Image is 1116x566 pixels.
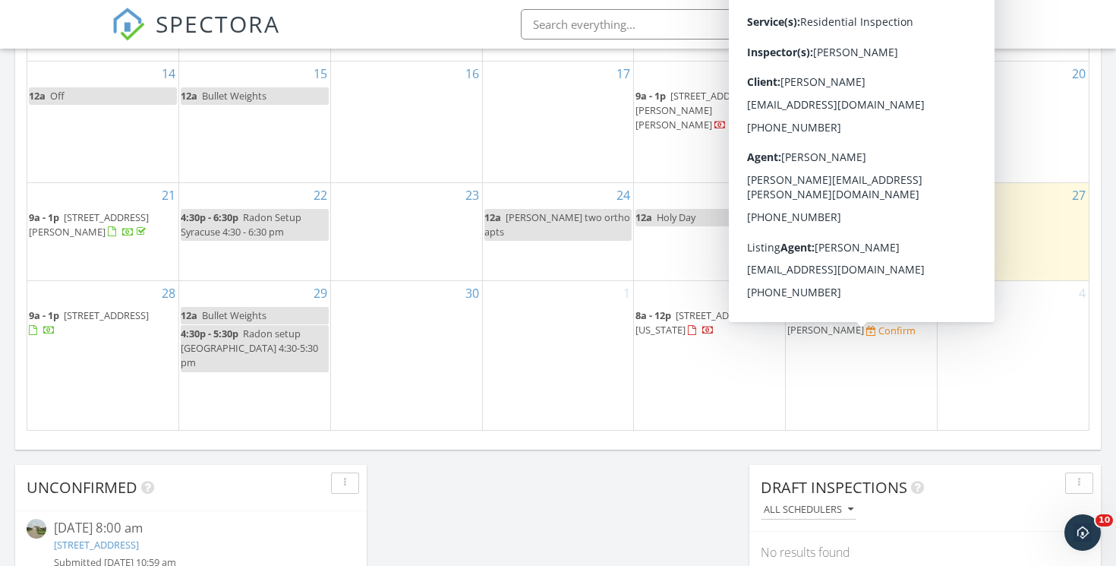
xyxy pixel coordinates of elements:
[761,477,907,498] span: Draft Inspections
[917,62,937,86] a: Go to September 19, 2025
[884,9,983,24] div: [PERSON_NAME]
[634,61,786,182] td: Go to September 18, 2025
[181,308,197,322] span: 12a
[179,61,331,182] td: Go to September 15, 2025
[657,210,695,224] span: Holy Day
[27,182,179,280] td: Go to September 21, 2025
[613,62,633,86] a: Go to September 17, 2025
[54,519,328,538] div: [DATE] 8:00 am
[181,327,238,340] span: 4:30p - 5:30p
[181,210,301,239] span: Radon Setup Syracuse 4:30 - 6:30 pm
[787,308,913,337] a: 8a - 12p [STREET_ADDRESS][PERSON_NAME]
[181,89,197,103] span: 12a
[635,89,755,131] a: 9a - 1p [STREET_ADDRESS][PERSON_NAME][PERSON_NAME]
[112,21,280,52] a: SPECTORA
[1069,183,1089,207] a: Go to September 27, 2025
[29,210,149,239] span: [STREET_ADDRESS][PERSON_NAME]
[29,209,177,242] a: 9a - 1p [STREET_ADDRESS][PERSON_NAME]
[330,182,482,280] td: Go to September 23, 2025
[202,308,266,322] span: Bullet Weights
[937,61,1089,182] td: Go to September 20, 2025
[613,183,633,207] a: Go to September 24, 2025
[159,183,178,207] a: Go to September 21, 2025
[29,210,59,224] span: 9a - 1p
[635,307,783,340] a: 8a - 12p [STREET_ADDRESS][US_STATE]
[764,504,853,515] div: All schedulers
[937,280,1089,429] td: Go to October 4, 2025
[484,210,501,224] span: 12a
[462,281,482,305] a: Go to September 30, 2025
[112,8,145,41] img: The Best Home Inspection Software - Spectora
[635,308,671,322] span: 8a - 12p
[27,477,137,498] span: Unconfirmed
[787,307,935,340] a: 8a - 12p [STREET_ADDRESS][PERSON_NAME] Confirm
[482,182,634,280] td: Go to September 24, 2025
[27,280,179,429] td: Go to September 28, 2025
[64,308,149,322] span: [STREET_ADDRESS]
[635,210,652,224] span: 12a
[772,281,785,305] a: Go to October 2, 2025
[202,89,266,103] span: Bullet Weights
[54,538,139,552] a: [STREET_ADDRESS]
[311,183,330,207] a: Go to September 22, 2025
[29,308,59,322] span: 9a - 1p
[878,324,916,337] div: Confirm
[761,500,856,520] button: All schedulers
[521,9,824,40] input: Search everything...
[787,209,935,242] a: 9a - 2p [STREET_ADDRESS]
[635,89,666,103] span: 9a - 1p
[179,280,331,429] td: Go to September 29, 2025
[787,210,907,239] a: 9a - 2p [STREET_ADDRESS]
[462,183,482,207] a: Go to September 23, 2025
[635,89,755,131] span: [STREET_ADDRESS][PERSON_NAME][PERSON_NAME]
[181,327,318,369] span: Radon setup [GEOGRAPHIC_DATA] 4:30-5:30 pm
[159,62,178,86] a: Go to September 14, 2025
[786,61,938,182] td: Go to September 19, 2025
[786,280,938,429] td: Go to October 3, 2025
[787,308,913,337] span: [STREET_ADDRESS][PERSON_NAME]
[330,61,482,182] td: Go to September 16, 2025
[786,182,938,280] td: Go to September 26, 2025
[29,307,177,340] a: 9a - 1p [STREET_ADDRESS]
[634,182,786,280] td: Go to September 25, 2025
[29,89,46,103] span: 12a
[50,89,65,103] span: Off
[787,308,823,322] span: 8a - 12p
[330,280,482,429] td: Go to September 30, 2025
[635,308,761,337] a: 8a - 12p [STREET_ADDRESS][US_STATE]
[635,87,783,135] a: 9a - 1p [STREET_ADDRESS][PERSON_NAME][PERSON_NAME]
[159,281,178,305] a: Go to September 28, 2025
[620,281,633,305] a: Go to October 1, 2025
[937,182,1089,280] td: Go to September 27, 2025
[462,62,482,86] a: Go to September 16, 2025
[765,62,785,86] a: Go to September 18, 2025
[27,519,46,539] img: streetview
[27,61,179,182] td: Go to September 14, 2025
[917,183,937,207] a: Go to September 26, 2025
[880,24,995,40] div: CNHInspections LLC
[179,182,331,280] td: Go to September 22, 2025
[1076,281,1089,305] a: Go to October 4, 2025
[1069,62,1089,86] a: Go to September 20, 2025
[156,8,280,40] span: SPECTORA
[482,280,634,429] td: Go to October 1, 2025
[311,281,330,305] a: Go to September 29, 2025
[635,308,761,337] span: [STREET_ADDRESS][US_STATE]
[311,62,330,86] a: Go to September 15, 2025
[787,210,818,224] span: 9a - 2p
[765,183,785,207] a: Go to September 25, 2025
[1064,514,1101,551] iframe: Intercom live chat
[181,210,238,224] span: 4:30p - 6:30p
[29,210,149,239] a: 9a - 1p [STREET_ADDRESS][PERSON_NAME]
[924,281,937,305] a: Go to October 3, 2025
[634,280,786,429] td: Go to October 2, 2025
[484,210,630,239] span: [PERSON_NAME] two ortho apts
[482,61,634,182] td: Go to September 17, 2025
[822,210,907,224] span: [STREET_ADDRESS]
[1096,514,1113,526] span: 10
[29,308,149,337] a: 9a - 1p [STREET_ADDRESS]
[866,324,916,338] a: Confirm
